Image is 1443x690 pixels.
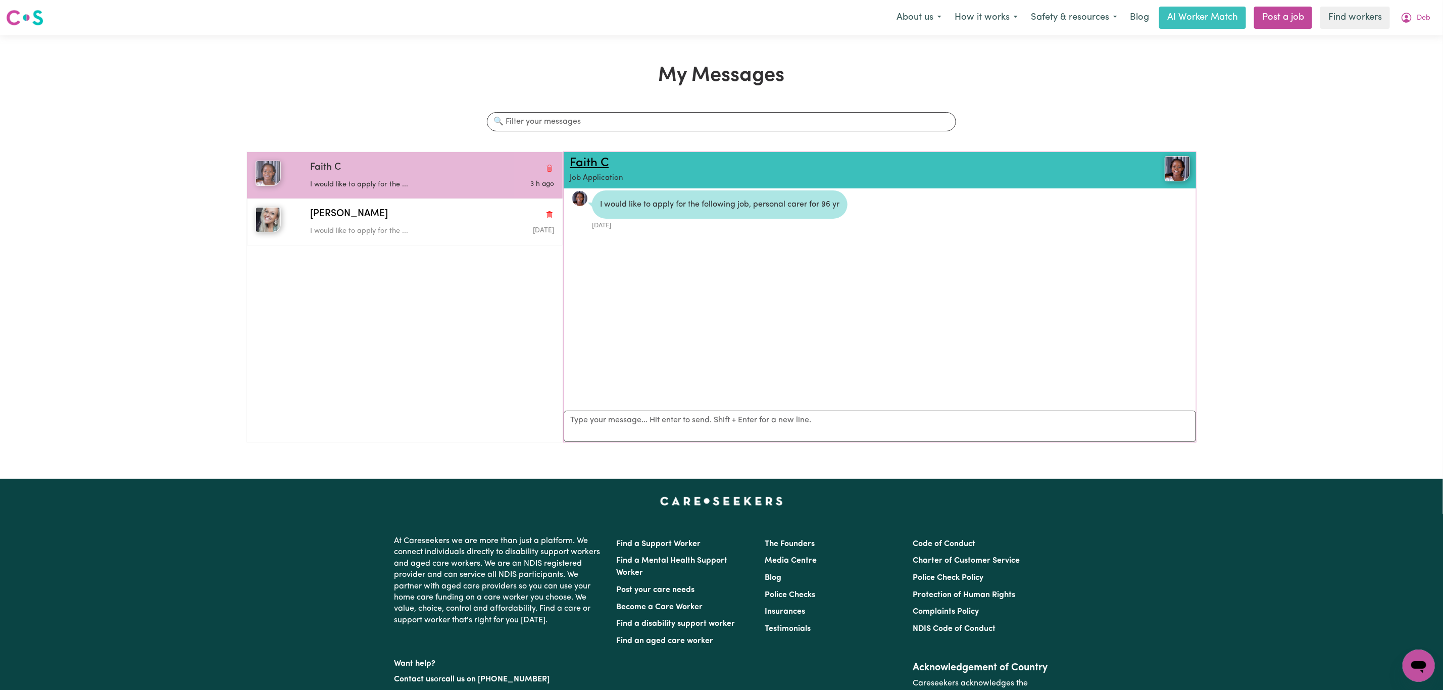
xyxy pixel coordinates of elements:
[1394,7,1437,28] button: My Account
[913,574,983,582] a: Police Check Policy
[765,540,815,548] a: The Founders
[913,591,1015,599] a: Protection of Human Rights
[572,190,588,207] a: View Faith C's profile
[765,608,805,616] a: Insurances
[247,199,563,245] button: Julia B[PERSON_NAME]Delete conversationI would like to apply for the ...Message sent on September...
[913,608,979,616] a: Complaints Policy
[1403,650,1435,682] iframe: Button to launch messaging window, conversation in progress
[6,9,43,27] img: Careseekers logo
[948,7,1024,28] button: How it works
[1320,7,1390,29] a: Find workers
[617,540,701,548] a: Find a Support Worker
[913,625,996,633] a: NDIS Code of Conduct
[660,497,783,505] a: Careseekers home page
[765,625,811,633] a: Testimonials
[256,207,281,232] img: Julia B
[442,675,550,683] a: call us on [PHONE_NUMBER]
[1159,7,1246,29] a: AI Worker Match
[310,226,473,237] p: I would like to apply for the ...
[533,227,554,234] span: Message sent on September 5, 2025
[545,208,554,221] button: Delete conversation
[1165,156,1190,181] img: View Faith C's profile
[256,161,281,186] img: Faith C
[1417,13,1430,24] span: Deb
[545,161,554,174] button: Delete conversation
[394,670,605,689] p: or
[247,152,563,199] button: Faith CFaith CDelete conversationI would like to apply for the ...Message sent on September 2, 2025
[617,603,703,611] a: Become a Care Worker
[310,179,473,190] p: I would like to apply for the ...
[572,190,588,207] img: 9FEC70F6D8A19769B56E1E28ECC4992C_avatar_blob
[394,675,434,683] a: Contact us
[913,540,975,548] a: Code of Conduct
[310,207,388,222] span: [PERSON_NAME]
[765,591,815,599] a: Police Checks
[592,219,848,230] div: [DATE]
[1086,156,1190,181] a: Faith C
[617,586,695,594] a: Post your care needs
[592,190,848,219] div: I would like to apply for the following job, personal carer for 96 yr
[6,6,43,29] a: Careseekers logo
[1124,7,1155,29] a: Blog
[310,161,341,175] span: Faith C
[913,662,1049,674] h2: Acknowledgement of Country
[1254,7,1312,29] a: Post a job
[617,620,735,628] a: Find a disability support worker
[246,64,1197,88] h1: My Messages
[570,173,1086,184] p: Job Application
[890,7,948,28] button: About us
[617,557,728,577] a: Find a Mental Health Support Worker
[570,157,609,169] a: Faith C
[765,557,817,565] a: Media Centre
[394,531,605,630] p: At Careseekers we are more than just a platform. We connect individuals directly to disability su...
[394,654,605,669] p: Want help?
[487,112,956,131] input: 🔍 Filter your messages
[765,574,781,582] a: Blog
[617,637,714,645] a: Find an aged care worker
[530,181,554,187] span: Message sent on September 2, 2025
[1024,7,1124,28] button: Safety & resources
[913,557,1020,565] a: Charter of Customer Service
